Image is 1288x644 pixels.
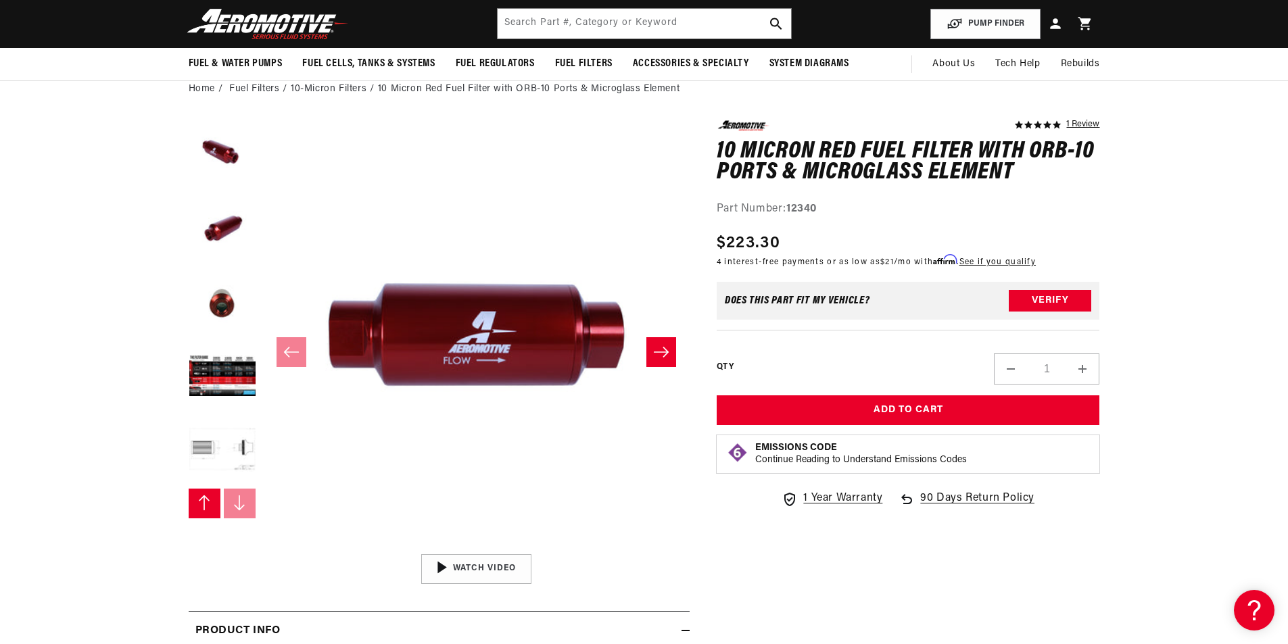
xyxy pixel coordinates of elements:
[189,120,256,188] button: Load image 3 in gallery view
[786,203,817,214] strong: 12340
[759,48,859,80] summary: System Diagrams
[189,418,256,485] button: Load image 7 in gallery view
[178,48,293,80] summary: Fuel & Water Pumps
[555,57,613,71] span: Fuel Filters
[291,82,378,97] li: 10-Micron Filters
[933,255,957,265] span: Affirm
[899,490,1034,521] a: 90 Days Return Policy
[717,255,1036,268] p: 4 interest-free payments or as low as /mo with .
[755,442,967,466] button: Emissions CodeContinue Reading to Understand Emissions Codes
[755,443,837,453] strong: Emissions Code
[189,269,256,337] button: Load image 5 in gallery view
[378,82,679,97] li: 10 Micron Red Fuel Filter with ORB-10 Ports & Microglass Element
[803,490,882,507] span: 1 Year Warranty
[292,48,445,80] summary: Fuel Cells, Tanks & Systems
[498,9,791,39] input: Search by Part Number, Category or Keyword
[717,141,1100,184] h1: 10 Micron Red Fuel Filter with ORB-10 Ports & Microglass Element
[189,82,215,97] a: Home
[1051,48,1110,80] summary: Rebuilds
[880,258,894,266] span: $21
[277,337,306,367] button: Slide left
[995,57,1040,72] span: Tech Help
[545,48,623,80] summary: Fuel Filters
[727,442,748,464] img: Emissions code
[985,48,1050,80] summary: Tech Help
[959,258,1036,266] a: See if you qualify - Learn more about Affirm Financing (opens in modal)
[189,489,221,518] button: Slide left
[932,59,975,69] span: About Us
[633,57,749,71] span: Accessories & Specialty
[623,48,759,80] summary: Accessories & Specialty
[930,9,1041,39] button: PUMP FINDER
[189,343,256,411] button: Load image 6 in gallery view
[782,490,882,507] a: 1 Year Warranty
[755,454,967,466] p: Continue Reading to Understand Emissions Codes
[717,231,780,255] span: $223.30
[189,120,690,583] media-gallery: Gallery Viewer
[189,57,283,71] span: Fuel & Water Pumps
[189,195,256,262] button: Load image 4 in gallery view
[761,9,791,39] button: search button
[922,48,985,80] a: About Us
[446,48,545,80] summary: Fuel Regulators
[224,489,256,518] button: Slide right
[717,395,1100,426] button: Add to Cart
[302,57,435,71] span: Fuel Cells, Tanks & Systems
[456,57,535,71] span: Fuel Regulators
[183,8,352,40] img: Aeromotive
[1009,290,1091,312] button: Verify
[769,57,849,71] span: System Diagrams
[920,490,1034,521] span: 90 Days Return Policy
[1066,120,1099,130] a: 1 reviews
[725,295,870,306] div: Does This part fit My vehicle?
[717,201,1100,218] div: Part Number:
[646,337,676,367] button: Slide right
[1061,57,1100,72] span: Rebuilds
[189,82,1100,97] nav: breadcrumbs
[717,362,734,373] label: QTY
[229,82,279,97] a: Fuel Filters
[195,622,281,640] h2: Product Info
